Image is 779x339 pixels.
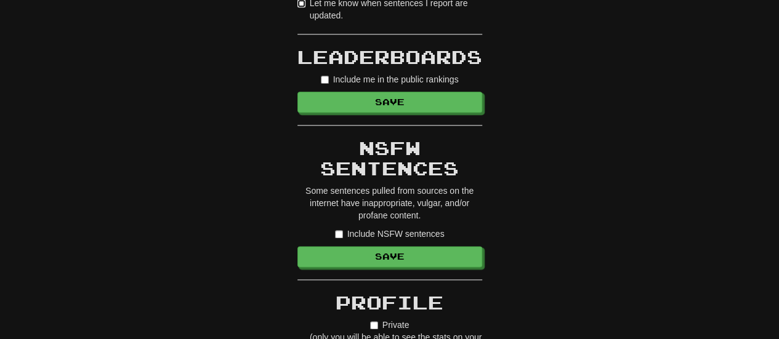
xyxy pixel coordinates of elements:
[321,73,459,86] label: Include me in the public rankings
[335,228,445,240] label: Include NSFW sentences
[370,321,378,329] input: Private(only you will be able to see the stats on your profile)
[321,76,329,84] input: Include me in the public rankings
[297,47,482,67] h2: Leaderboards
[297,138,482,178] h2: NSFW Sentences
[297,246,482,267] button: Save
[297,292,482,313] h2: Profile
[335,230,343,238] input: Include NSFW sentences
[297,92,482,113] button: Save
[297,185,482,221] p: Some sentences pulled from sources on the internet have inappropriate, vulgar, and/or profane con...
